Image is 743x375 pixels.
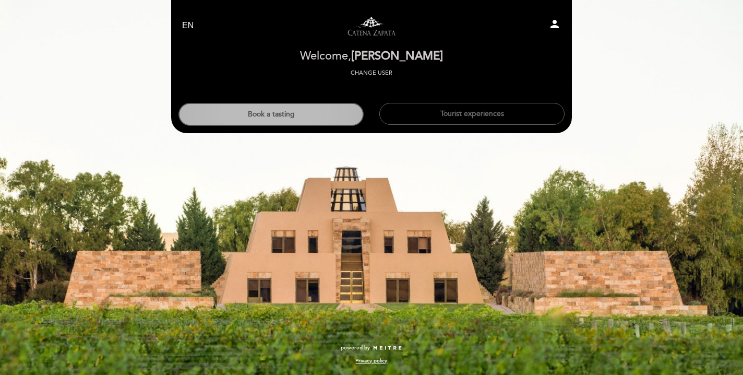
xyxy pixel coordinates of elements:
[347,68,396,78] button: Change user
[379,103,565,125] button: Tourist experiences
[355,357,387,365] a: Privacy policy
[178,103,364,126] button: Book a tasting
[548,18,561,34] button: person
[300,50,443,63] h2: Welcome,
[548,18,561,30] i: person
[373,346,402,351] img: MEITRE
[341,344,370,351] span: powered by
[341,344,402,351] a: powered by
[351,49,443,63] span: [PERSON_NAME]
[306,11,437,40] a: Visitas y degustaciones en La Pirámide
